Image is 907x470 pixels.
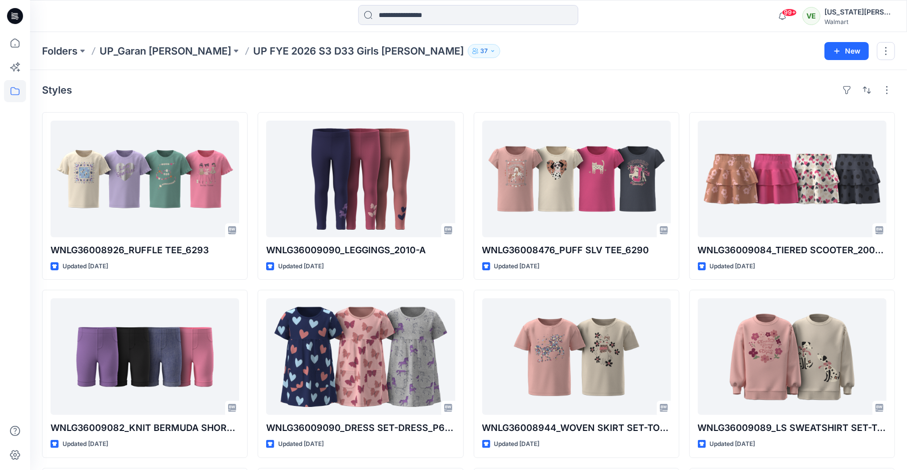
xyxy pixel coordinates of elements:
[51,298,239,415] a: WNLG36009082_KNIT BERMUDA SHORT_6291_1.14.25
[482,121,671,237] a: WNLG36008476_PUFF SLV TEE_6290
[51,121,239,237] a: WNLG36008926_RUFFLE TEE_6293
[482,421,671,435] p: WNLG36008944_WOVEN SKIRT SET-TOP_P2009-A
[266,298,455,415] a: WNLG36009090_DRESS SET-DRESS_P6262-B_1.14.25
[278,261,324,272] p: Updated [DATE]
[278,439,324,449] p: Updated [DATE]
[782,9,797,17] span: 99+
[266,121,455,237] a: WNLG36009090_LEGGINGS_2010-A
[480,46,488,57] p: 37
[63,261,108,272] p: Updated [DATE]
[51,421,239,435] p: WNLG36009082_KNIT BERMUDA SHORT_6291_1.14.25
[51,243,239,257] p: WNLG36008926_RUFFLE TEE_6293
[698,121,886,237] a: WNLG36009084_TIERED SCOOTER_2001_RACK1
[698,421,886,435] p: WNLG36009089_LS SWEATSHIRT SET-TOP_P6307
[824,6,894,18] div: [US_STATE][PERSON_NAME]
[42,84,72,96] h4: Styles
[63,439,108,449] p: Updated [DATE]
[266,243,455,257] p: WNLG36009090_LEGGINGS_2010-A
[698,298,886,415] a: WNLG36009089_LS SWEATSHIRT SET-TOP_P6307
[253,44,464,58] p: UP FYE 2026 S3 D33 Girls [PERSON_NAME]
[266,421,455,435] p: WNLG36009090_DRESS SET-DRESS_P6262-B_[DATE]
[698,243,886,257] p: WNLG36009084_TIERED SCOOTER_2001_RACK1
[494,261,540,272] p: Updated [DATE]
[42,44,78,58] a: Folders
[482,243,671,257] p: WNLG36008476_PUFF SLV TEE_6290
[710,439,755,449] p: Updated [DATE]
[100,44,231,58] a: UP_Garan [PERSON_NAME]
[710,261,755,272] p: Updated [DATE]
[824,18,894,26] div: Walmart
[482,298,671,415] a: WNLG36008944_WOVEN SKIRT SET-TOP_P2009-A
[494,439,540,449] p: Updated [DATE]
[824,42,869,60] button: New
[802,7,820,25] div: VE
[468,44,500,58] button: 37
